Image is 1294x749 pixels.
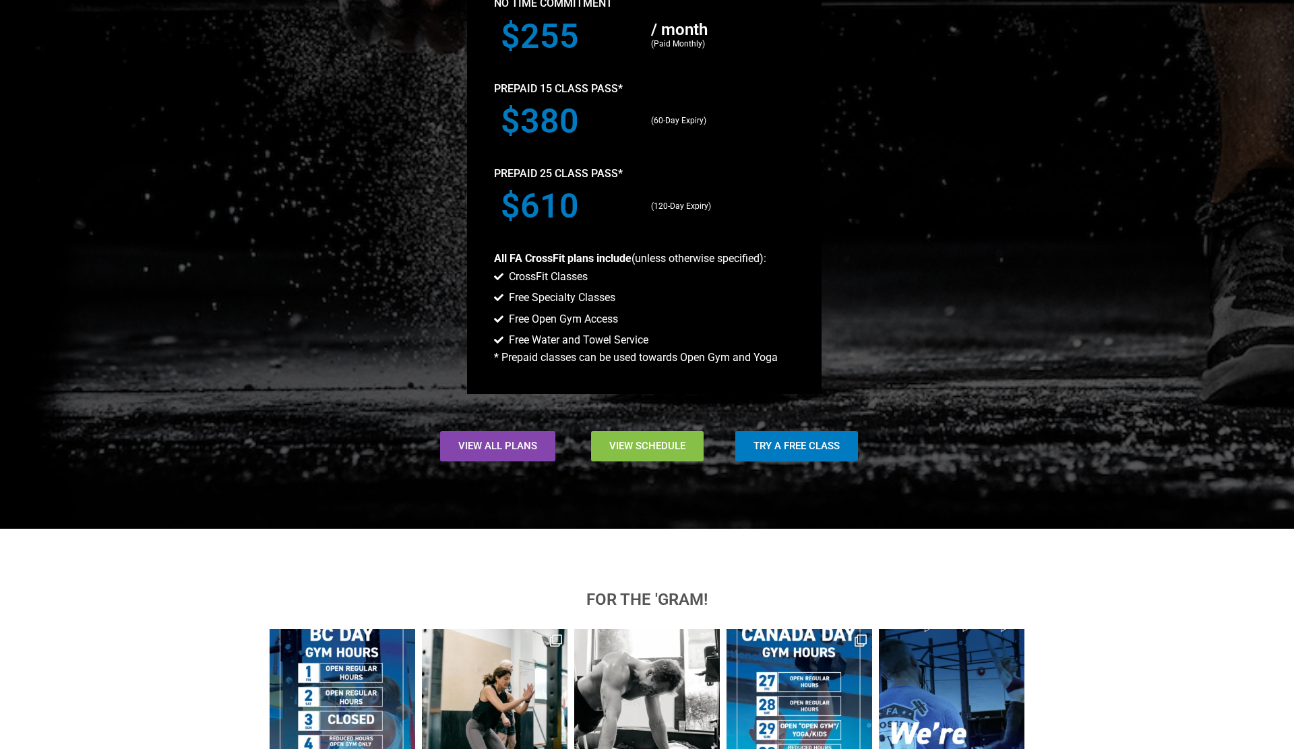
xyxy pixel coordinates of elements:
h5: for the 'gram! [270,591,1024,608]
p: (unless otherwise specified): [494,250,795,267]
span: View All Plans [458,441,537,451]
a: View All Plans [440,431,555,461]
b: All FA CrossFit plans include [494,252,631,265]
span: Free Open Gym Access [505,311,618,328]
span: Free Specialty Classes [505,289,615,306]
h3: $255 [501,20,638,53]
svg: Clone [550,634,562,647]
p: Prepaid 15 Class Pass* [494,80,795,98]
h3: $610 [501,189,638,223]
a: Try a Free Class [735,431,858,461]
p: * Prepaid classes can be used towards Open Gym and Yoga [494,349,795,366]
span: Try a Free Class [753,441,840,451]
h5: / month [651,22,788,38]
p: (Paid Monthly) [651,38,788,51]
p: (60-Day Expiry) [651,115,788,128]
span: CrossFit Classes [505,268,588,286]
span: Free Water and Towel Service [505,331,648,349]
span: View Schedule [609,441,685,451]
p: Prepaid 25 Class Pass* [494,165,795,183]
p: (120-Day Expiry) [651,200,788,214]
svg: Clone [855,634,867,647]
h3: $380 [501,104,638,138]
a: View Schedule [591,431,704,461]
